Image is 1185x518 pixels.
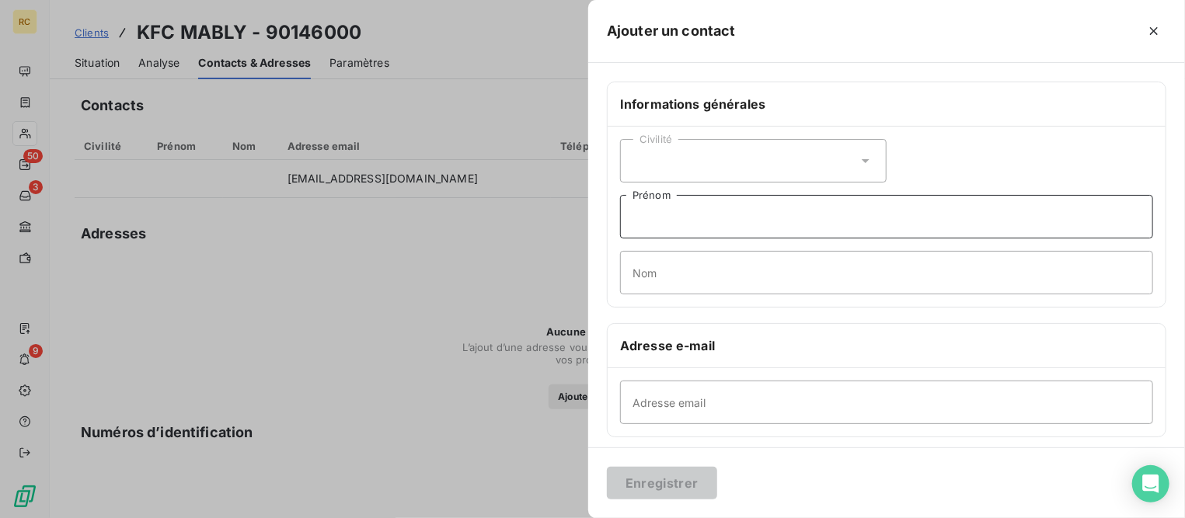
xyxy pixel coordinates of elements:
input: placeholder [620,251,1153,294]
h6: Informations générales [620,95,1153,113]
input: placeholder [620,195,1153,238]
input: placeholder [620,381,1153,424]
button: Enregistrer [607,467,717,499]
h6: Adresse e-mail [620,336,1153,355]
div: Open Intercom Messenger [1132,465,1169,502]
h5: Ajouter un contact [607,20,736,42]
